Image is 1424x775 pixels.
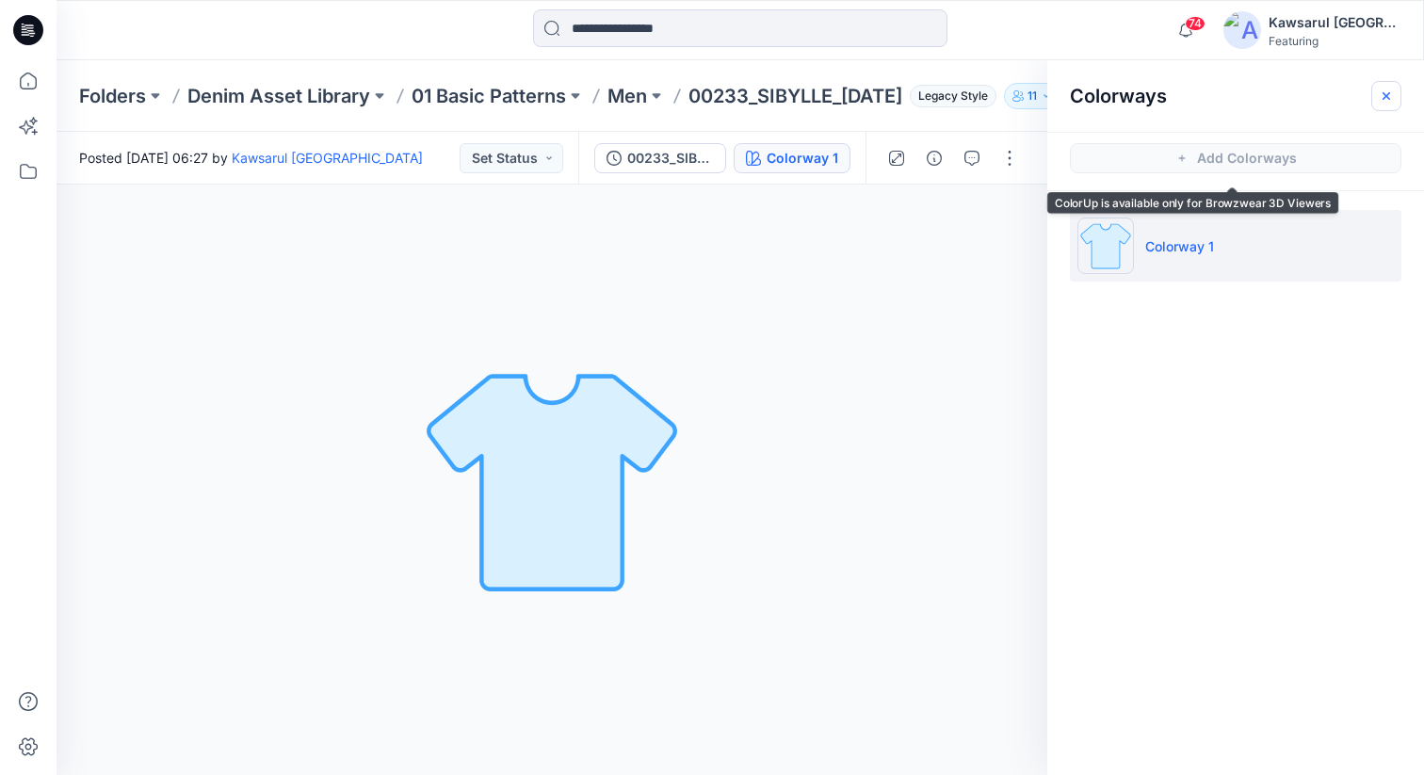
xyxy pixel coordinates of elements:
a: 01 Basic Patterns [412,83,566,109]
a: Denim Asset Library [187,83,370,109]
a: Folders [79,83,146,109]
button: 11 [1004,83,1060,109]
div: Kawsarul [GEOGRAPHIC_DATA] [1269,11,1400,34]
img: No Outline [420,348,684,612]
span: 74 [1185,16,1206,31]
span: Legacy Style [910,85,996,107]
h2: Colorways [1070,85,1167,107]
p: Colorway 1 [1145,236,1214,256]
a: Kawsarul [GEOGRAPHIC_DATA] [232,150,423,166]
button: Details [919,143,949,173]
button: Colorway 1 [734,143,850,173]
a: Men [607,83,647,109]
div: Colorway 1 [767,148,838,169]
button: 00233_SIBYLLE_[DATE] [594,143,726,173]
div: 00233_SIBYLLE_[DATE] [627,148,714,169]
div: Featuring [1269,34,1400,48]
img: avatar [1223,11,1261,49]
span: Posted [DATE] 06:27 by [79,148,423,168]
img: Colorway 1 [1077,218,1134,274]
button: Legacy Style [902,83,996,109]
p: 00233_SIBYLLE_[DATE] [688,83,902,109]
p: 11 [1028,86,1037,106]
